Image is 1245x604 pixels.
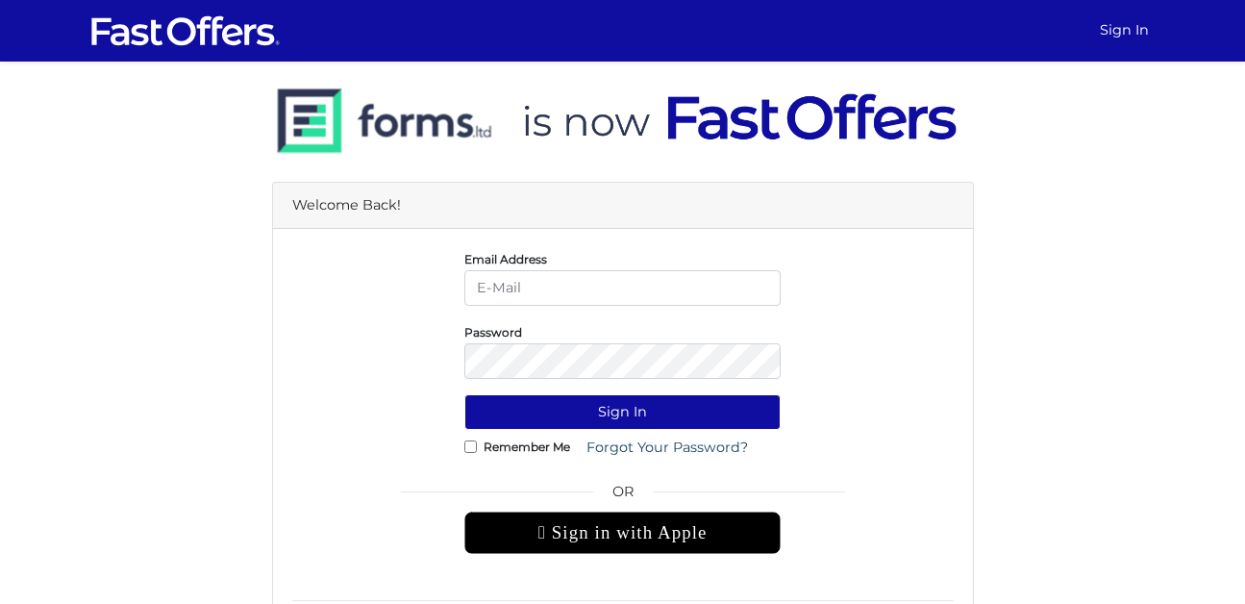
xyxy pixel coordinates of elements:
[273,183,973,229] div: Welcome Back!
[1092,12,1157,49] a: Sign In
[464,481,781,512] span: OR
[464,512,781,554] div: Sign in with Apple
[464,270,781,306] input: E-Mail
[464,257,547,262] label: Email Address
[464,330,522,335] label: Password
[484,444,570,449] label: Remember Me
[464,394,781,430] button: Sign In
[574,430,760,466] a: Forgot Your Password?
